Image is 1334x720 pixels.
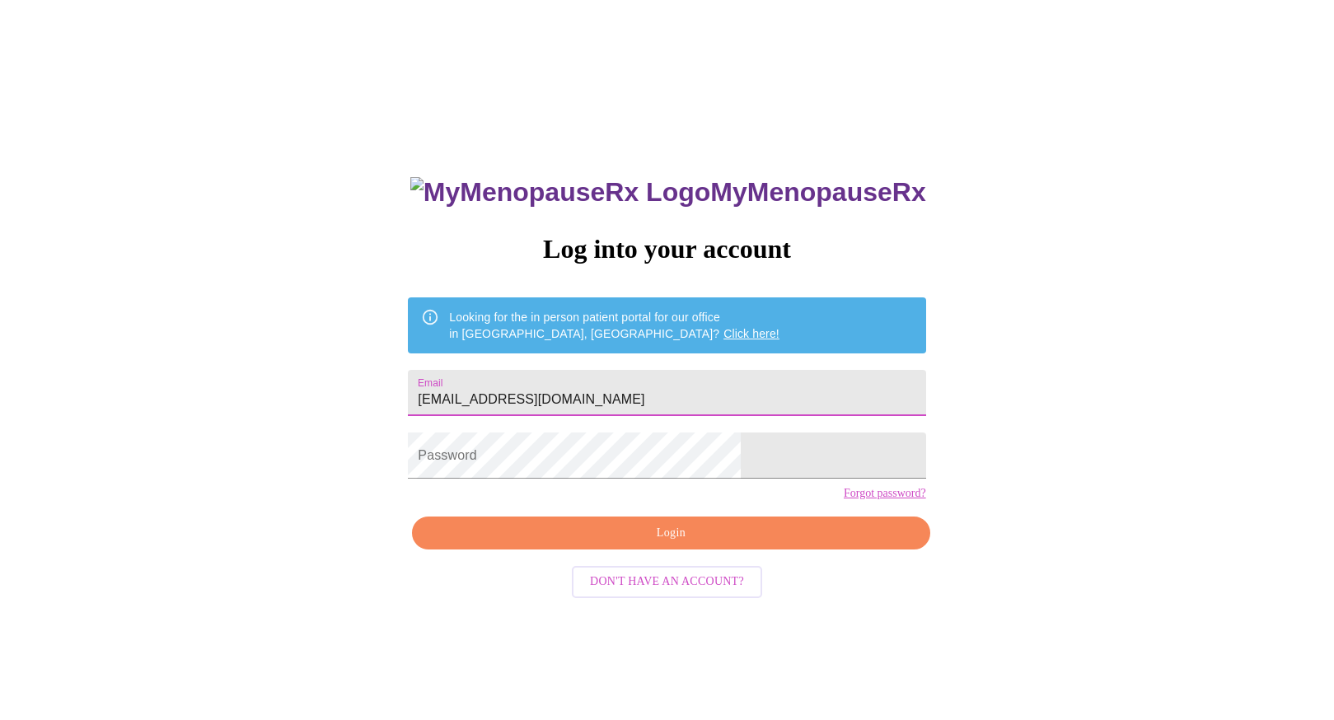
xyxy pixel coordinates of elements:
[568,573,766,587] a: Don't have an account?
[723,327,779,340] a: Click here!
[410,177,710,208] img: MyMenopauseRx Logo
[410,177,926,208] h3: MyMenopauseRx
[431,523,910,544] span: Login
[572,566,762,598] button: Don't have an account?
[412,517,929,550] button: Login
[844,487,926,500] a: Forgot password?
[408,234,925,264] h3: Log into your account
[590,572,744,592] span: Don't have an account?
[449,302,779,348] div: Looking for the in person patient portal for our office in [GEOGRAPHIC_DATA], [GEOGRAPHIC_DATA]?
